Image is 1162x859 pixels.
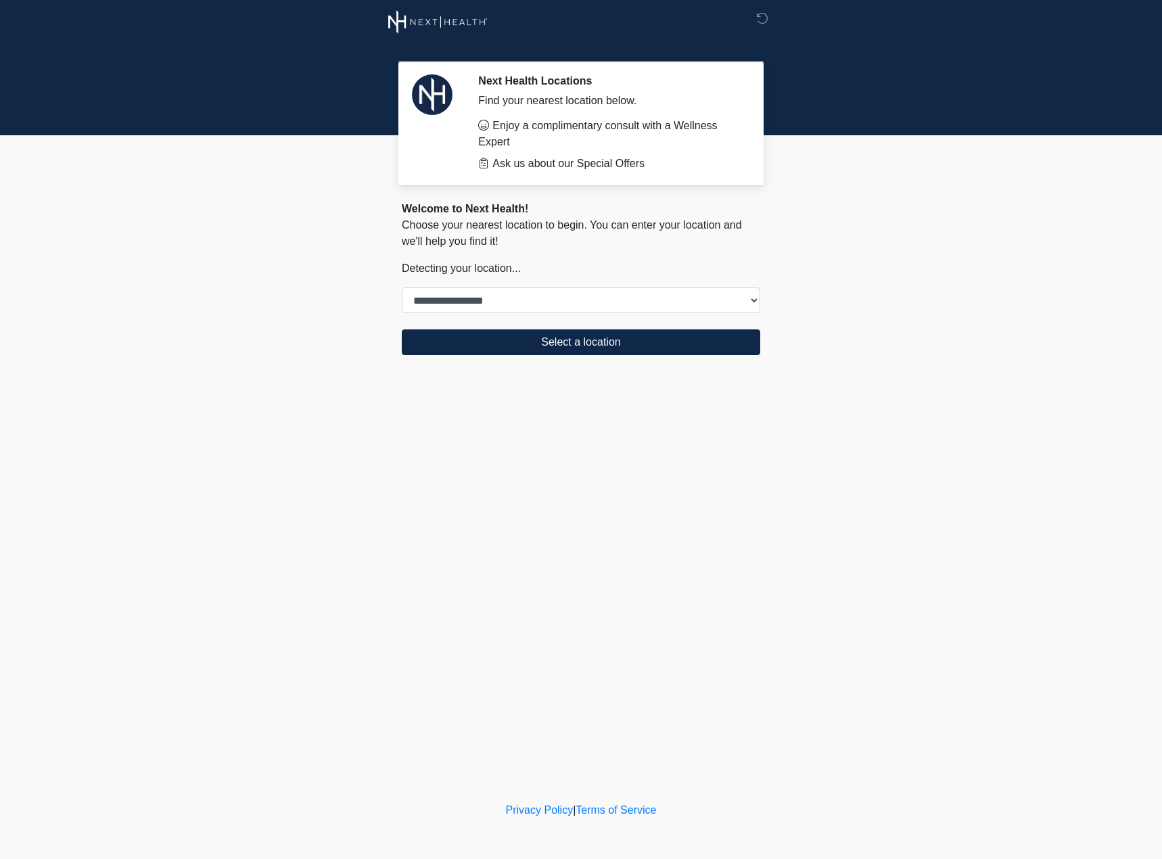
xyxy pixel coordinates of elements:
[402,329,760,355] button: Select a location
[478,74,740,87] h2: Next Health Locations
[388,10,488,34] img: Next Health Wellness Logo
[402,219,742,247] span: Choose your nearest location to begin. You can enter your location and we'll help you find it!
[412,74,452,115] img: Agent Avatar
[478,93,740,109] div: Find your nearest location below.
[506,804,574,816] a: Privacy Policy
[478,118,740,150] li: Enjoy a complimentary consult with a Wellness Expert
[478,156,740,172] li: Ask us about our Special Offers
[573,804,576,816] a: |
[402,262,521,274] span: Detecting your location...
[576,804,656,816] a: Terms of Service
[402,201,760,217] div: Welcome to Next Health!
